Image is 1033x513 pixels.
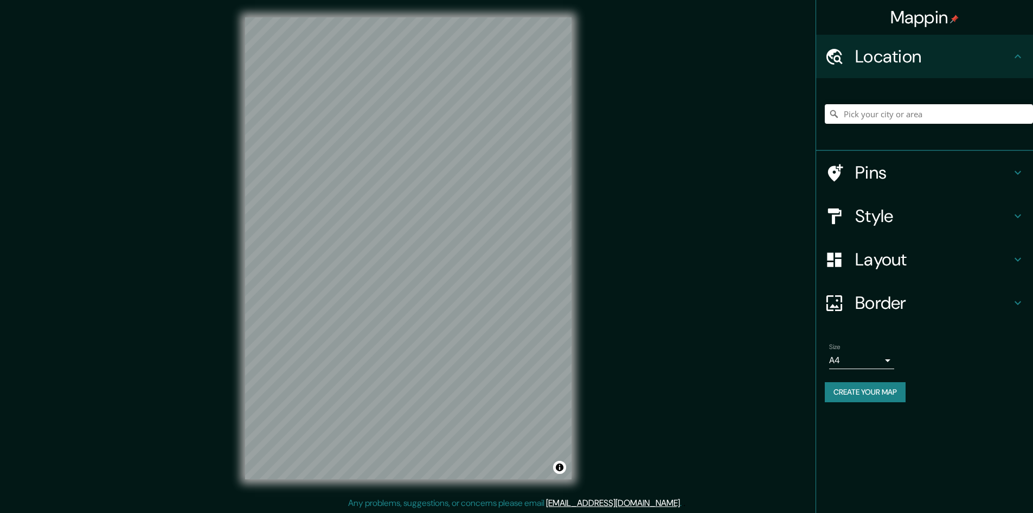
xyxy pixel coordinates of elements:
[855,162,1011,183] h4: Pins
[829,352,894,369] div: A4
[855,249,1011,270] h4: Layout
[829,343,840,352] label: Size
[825,382,906,402] button: Create your map
[816,238,1033,281] div: Layout
[682,497,683,510] div: .
[816,194,1033,238] div: Style
[855,46,1011,67] h4: Location
[683,497,685,510] div: .
[855,292,1011,314] h4: Border
[816,281,1033,325] div: Border
[816,151,1033,194] div: Pins
[950,15,959,23] img: pin-icon.png
[348,497,682,510] p: Any problems, suggestions, or concerns please email .
[553,461,566,474] button: Toggle attribution
[855,205,1011,227] h4: Style
[825,104,1033,124] input: Pick your city or area
[245,17,572,479] canvas: Map
[890,7,959,28] h4: Mappin
[546,497,680,509] a: [EMAIL_ADDRESS][DOMAIN_NAME]
[816,35,1033,78] div: Location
